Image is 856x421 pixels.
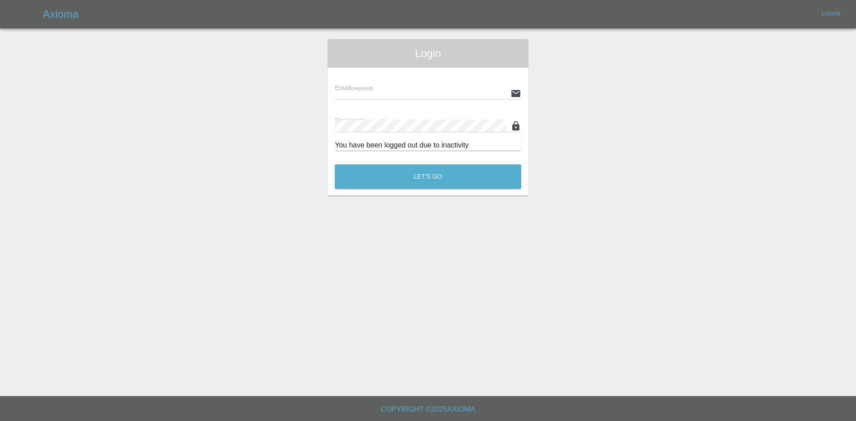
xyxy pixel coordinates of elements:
span: Password [335,117,385,124]
h5: Axioma [43,7,78,21]
small: (required) [351,86,373,91]
a: Login [817,7,845,21]
div: You have been logged out due to inactivity [335,140,521,151]
span: Login [335,46,521,61]
button: Let's Go [335,164,521,189]
h6: Copyright © 2025 Axioma [7,403,849,416]
span: Email [335,84,373,91]
small: (required) [363,118,385,123]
